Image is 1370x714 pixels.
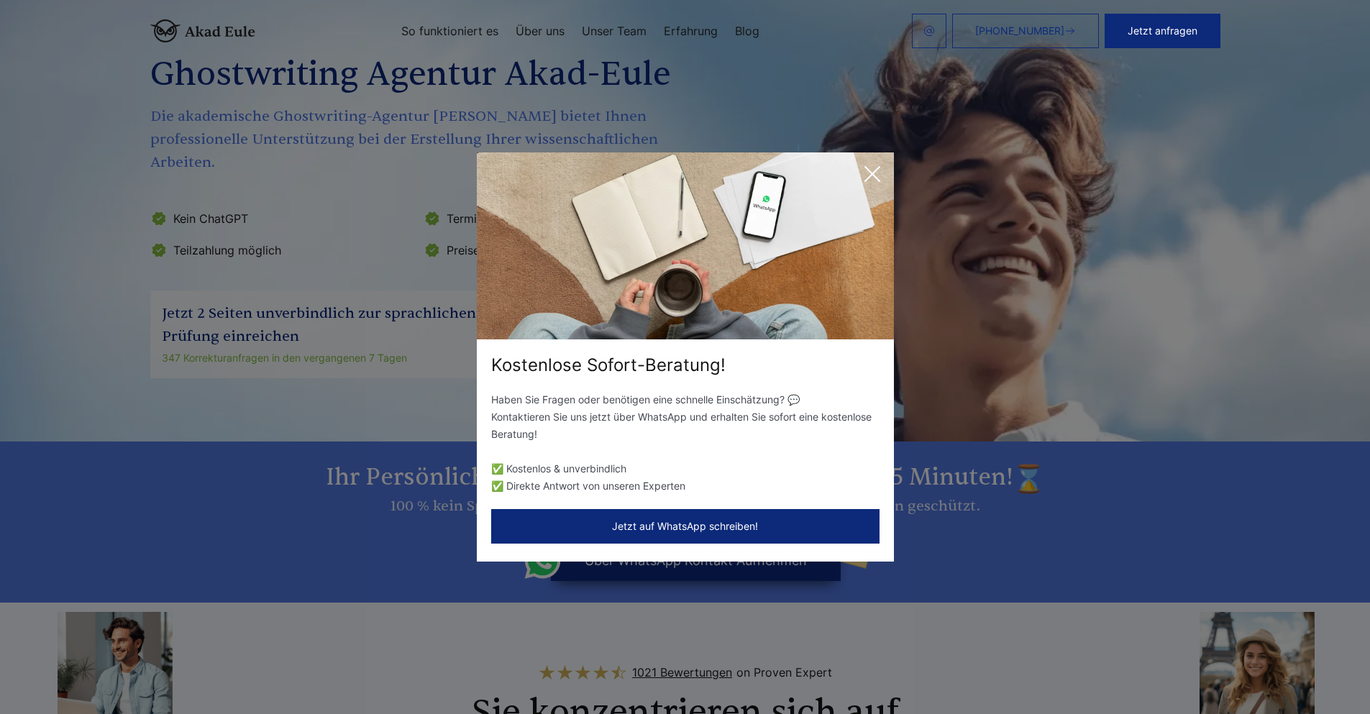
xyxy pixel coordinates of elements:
img: email [923,25,935,37]
button: Jetzt anfragen [1105,14,1220,48]
button: Jetzt auf WhatsApp schreiben! [491,509,880,544]
a: Erfahrung [664,25,718,37]
img: exit [477,152,894,339]
li: ✅ Direkte Antwort von unseren Experten [491,477,880,495]
img: logo [150,19,255,42]
a: Unser Team [582,25,647,37]
p: Haben Sie Fragen oder benötigen eine schnelle Einschätzung? 💬 Kontaktieren Sie uns jetzt über Wha... [491,391,880,443]
li: ✅ Kostenlos & unverbindlich [491,460,880,477]
span: [PHONE_NUMBER] [975,25,1064,37]
a: Blog [735,25,759,37]
div: Kostenlose Sofort-Beratung! [477,354,894,377]
a: So funktioniert es [401,25,498,37]
a: Über uns [516,25,565,37]
a: [PHONE_NUMBER] [952,14,1099,48]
